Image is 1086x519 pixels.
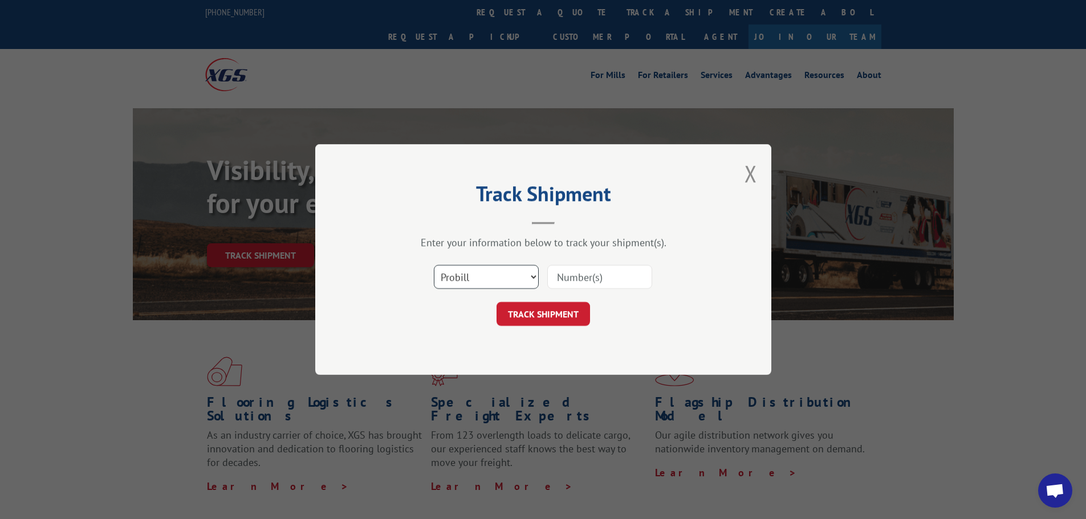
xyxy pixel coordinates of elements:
button: Close modal [745,158,757,189]
input: Number(s) [547,265,652,289]
div: Enter your information below to track your shipment(s). [372,236,714,249]
button: TRACK SHIPMENT [497,302,590,326]
h2: Track Shipment [372,186,714,207]
div: Open chat [1038,473,1072,508]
